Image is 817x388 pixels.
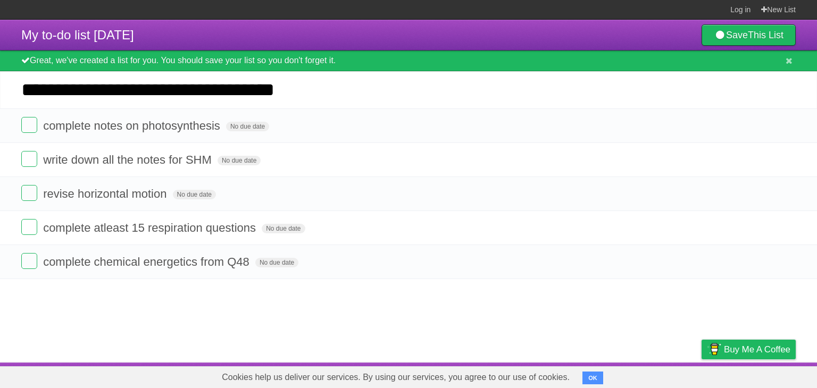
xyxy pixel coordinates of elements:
a: Terms [652,365,675,385]
span: Cookies help us deliver our services. By using our services, you agree to our use of cookies. [211,367,580,388]
img: Buy me a coffee [707,340,721,358]
label: Done [21,151,37,167]
a: SaveThis List [702,24,796,46]
span: Buy me a coffee [724,340,790,359]
label: Done [21,219,37,235]
span: complete notes on photosynthesis [43,119,223,132]
span: No due date [173,190,216,199]
span: No due date [262,224,305,233]
a: About [560,365,582,385]
span: No due date [226,122,269,131]
span: No due date [218,156,261,165]
span: complete chemical energetics from Q48 [43,255,252,268]
span: revise horizontal motion [43,187,169,200]
a: Developers [595,365,638,385]
label: Done [21,117,37,133]
a: Buy me a coffee [702,340,796,359]
a: Privacy [688,365,715,385]
span: My to-do list [DATE] [21,28,134,42]
span: write down all the notes for SHM [43,153,214,166]
b: This List [748,30,783,40]
button: OK [582,372,603,384]
a: Suggest a feature [729,365,796,385]
span: No due date [255,258,298,267]
label: Done [21,185,37,201]
span: complete atleast 15 respiration questions [43,221,259,234]
label: Done [21,253,37,269]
